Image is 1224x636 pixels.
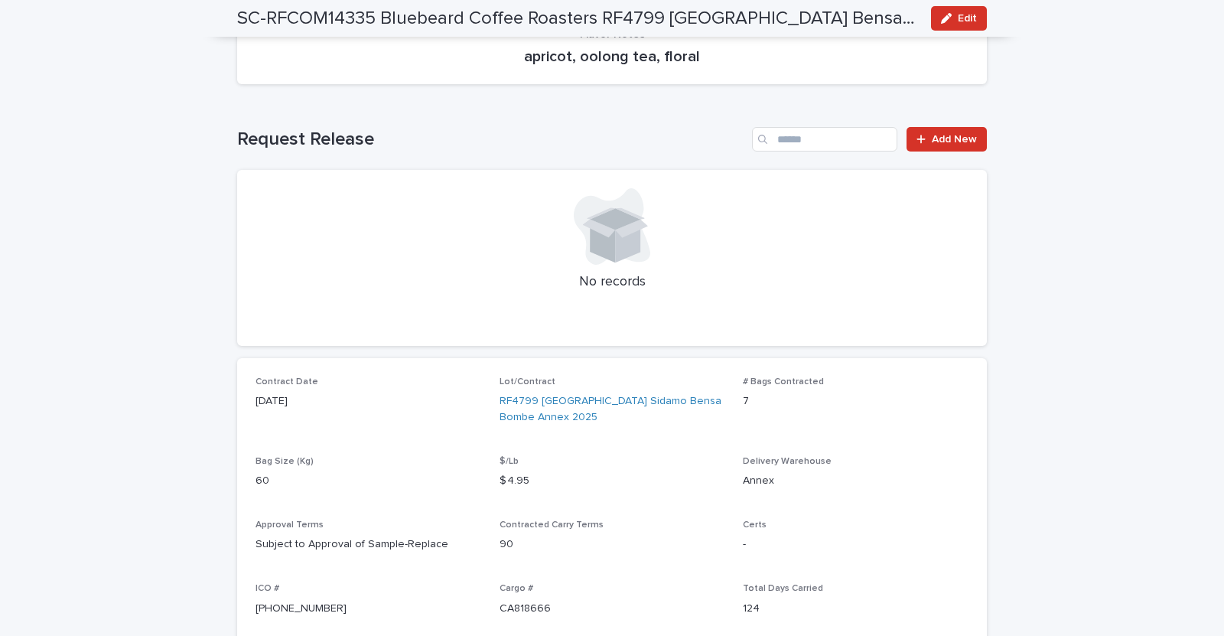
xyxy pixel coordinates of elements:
span: $/Lb [500,457,519,466]
span: Cargo # [500,584,533,593]
p: CA818666 [500,601,725,617]
span: Approval Terms [256,520,324,530]
p: 124 [743,601,968,617]
a: Add New [907,127,987,152]
p: 90 [500,537,725,553]
p: [DATE] [256,393,481,409]
input: Search [752,127,897,152]
p: Annex [743,473,968,489]
p: 7 [743,393,968,409]
span: Contracted Carry Terms [500,520,604,530]
span: # Bags Contracted [743,377,824,386]
a: RF4799 [GEOGRAPHIC_DATA] Sidamo Bensa Bombe Annex 2025 [500,393,725,426]
p: Subject to Approval of Sample-Replace [256,537,481,553]
span: Add New [932,134,977,145]
span: Lot/Contract [500,377,555,386]
h1: Request Release [237,129,746,151]
p: apricot, oolong tea, floral [256,47,968,66]
button: Edit [931,6,987,31]
span: Total Days Carried [743,584,823,593]
span: Bag Size (Kg) [256,457,314,466]
span: Contract Date [256,377,318,386]
p: $ 4.95 [500,473,725,489]
span: Edit [958,13,977,24]
p: 60 [256,473,481,489]
span: Delivery Warehouse [743,457,832,466]
p: [PHONE_NUMBER] [256,601,481,617]
p: - [743,537,968,553]
p: No records [256,274,968,291]
span: Certs [743,520,767,530]
h2: SC-RFCOM14335 Bluebeard Coffee Roasters RF4799 Ethiopia Bensa Bombe 7 bags left to release [237,8,919,30]
span: ICO # [256,584,279,593]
